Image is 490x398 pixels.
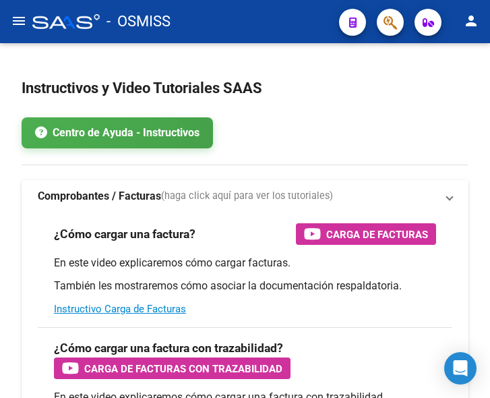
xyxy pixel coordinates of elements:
[38,189,161,204] strong: Comprobantes / Facturas
[54,358,290,379] button: Carga de Facturas con Trazabilidad
[11,13,27,29] mat-icon: menu
[106,7,171,36] span: - OSMISS
[22,117,213,148] a: Centro de Ayuda - Instructivos
[54,339,283,358] h3: ¿Cómo cargar una factura con trazabilidad?
[296,223,436,245] button: Carga de Facturas
[54,303,186,315] a: Instructivo Carga de Facturas
[54,279,436,293] p: También les mostraremos cómo asociar la documentación respaldatoria.
[54,225,195,244] h3: ¿Cómo cargar una factura?
[161,189,333,204] span: (haga click aquí para ver los tutoriales)
[22,180,468,212] mat-expansion-panel-header: Comprobantes / Facturas(haga click aquí para ver los tutoriales)
[22,76,468,101] h2: Instructivos y Video Tutoriales SAAS
[84,360,282,377] span: Carga de Facturas con Trazabilidad
[54,256,436,271] p: En este video explicaremos cómo cargar facturas.
[463,13,479,29] mat-icon: person
[326,226,428,243] span: Carga de Facturas
[444,352,477,385] div: Open Intercom Messenger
